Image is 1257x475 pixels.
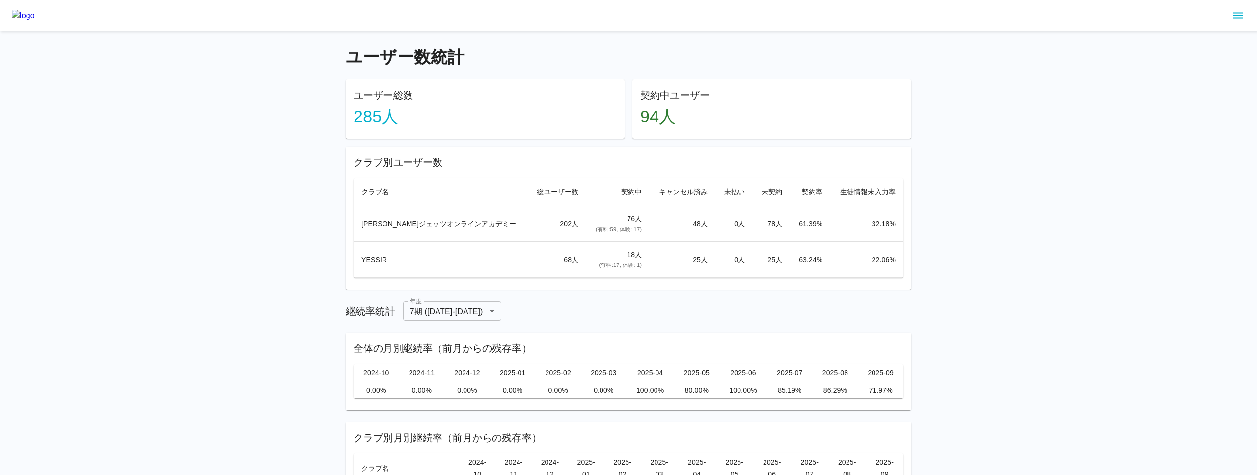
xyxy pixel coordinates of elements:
[586,242,650,278] td: 18 人
[831,178,903,206] th: 生徒情報未入力率
[354,178,528,206] th: クラブ名
[1230,7,1247,24] button: sidemenu
[790,242,830,278] td: 63.24 %
[640,87,903,103] h6: 契約中ユーザー
[535,364,581,382] th: 2025-02
[12,10,35,22] img: logo
[753,206,790,241] td: 78 人
[410,297,422,305] label: 年度
[831,206,903,241] td: 32.18 %
[596,226,642,232] span: (有料: 59 , 体験: 17 )
[719,364,767,382] th: 2025-06
[354,242,528,278] td: YESSIR
[715,206,753,241] td: 0 人
[767,364,813,382] th: 2025-07
[674,364,720,382] th: 2025-05
[490,364,536,382] th: 2025-01
[640,106,903,127] h4: 94 人
[354,430,903,446] h6: クラブ別月別継続率（前月からの残存率）
[346,47,911,68] h4: ユーザー数統計
[858,382,903,398] td: 71.97%
[650,242,715,278] td: 25 人
[790,178,830,206] th: 契約率
[831,242,903,278] td: 22.06 %
[354,206,528,241] td: [PERSON_NAME]ジェッツオンラインアカデミー
[528,178,586,206] th: 総ユーザー数
[753,178,790,206] th: 未契約
[354,341,903,356] h6: 全体の月別継続率（前月からの残存率）
[403,301,501,321] div: 7期 ([DATE]-[DATE])
[581,364,627,382] th: 2025-03
[719,382,767,398] td: 100.00%
[346,303,395,319] h6: 継続率統計
[444,382,490,398] td: 0.00%
[399,382,445,398] td: 0.00%
[627,382,674,398] td: 100.00%
[715,178,753,206] th: 未払い
[599,262,642,268] span: (有料: 17 , 体験: 1 )
[753,242,790,278] td: 25 人
[354,155,903,170] h6: クラブ別ユーザー数
[535,382,581,398] td: 0.00%
[650,206,715,241] td: 48 人
[813,382,858,398] td: 86.29%
[528,206,586,241] td: 202 人
[528,242,586,278] td: 68 人
[581,382,627,398] td: 0.00%
[354,382,399,398] td: 0.00%
[586,206,650,241] td: 76 人
[627,364,674,382] th: 2025-04
[767,382,813,398] td: 85.19%
[586,178,650,206] th: 契約中
[490,382,536,398] td: 0.00%
[354,364,399,382] th: 2024-10
[399,364,445,382] th: 2024-11
[715,242,753,278] td: 0 人
[790,206,830,241] td: 61.39 %
[813,364,858,382] th: 2025-08
[858,364,903,382] th: 2025-09
[444,364,490,382] th: 2024-12
[354,106,617,127] h4: 285 人
[354,87,617,103] h6: ユーザー総数
[674,382,720,398] td: 80.00%
[650,178,715,206] th: キャンセル済み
